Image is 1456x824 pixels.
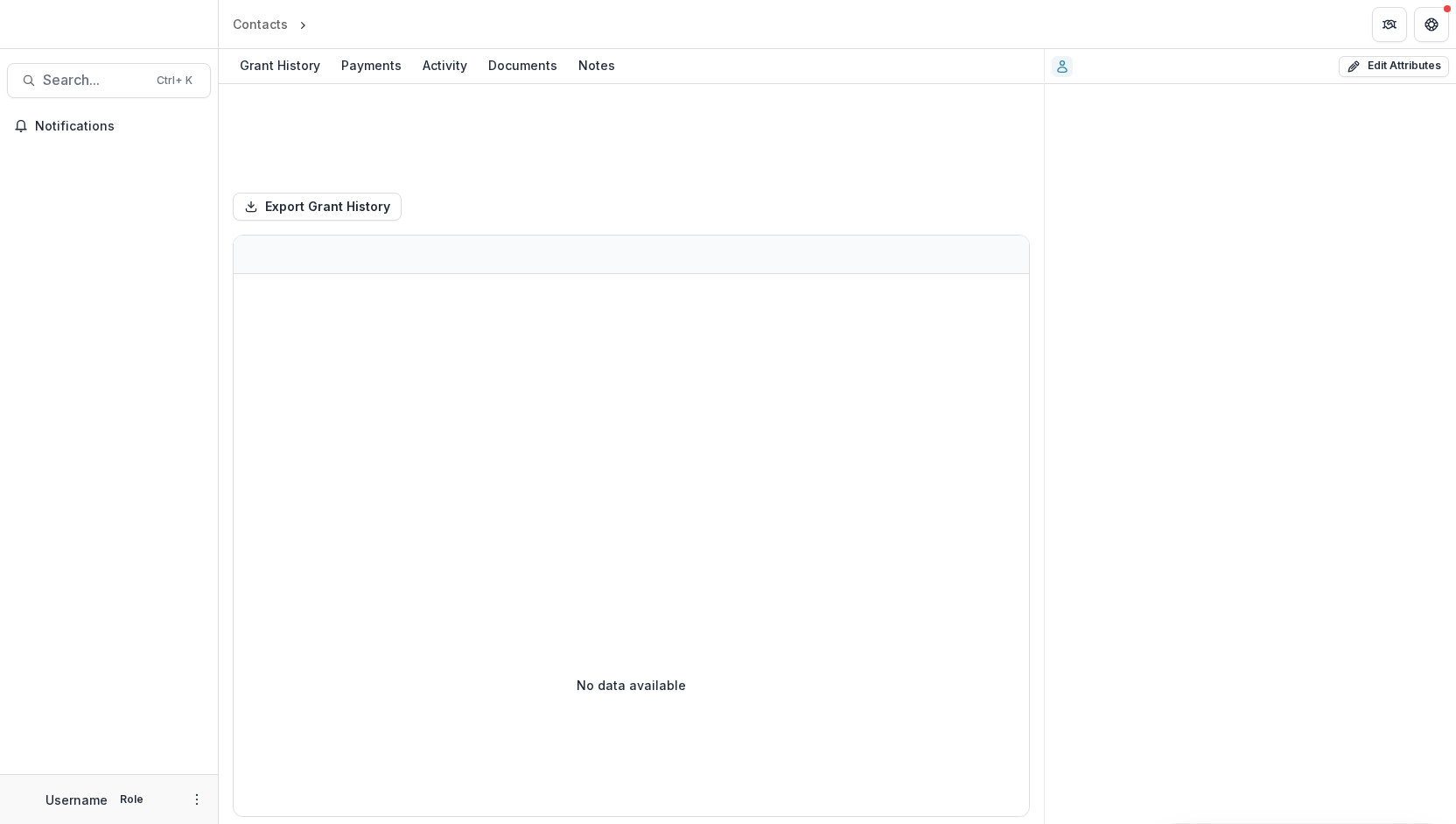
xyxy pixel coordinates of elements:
[233,193,402,221] button: Export Grant History
[577,676,686,694] p: No data available
[1414,7,1449,42] button: Get Help
[226,11,385,37] nav: breadcrumb
[7,112,211,140] button: Notifications
[186,789,207,810] button: More
[153,71,196,90] div: Ctrl + K
[1372,7,1407,42] button: Partners
[481,53,564,78] div: Documents
[115,792,149,807] p: Role
[334,53,409,78] div: Payments
[571,49,622,83] a: Notes
[334,49,409,83] a: Payments
[35,119,204,134] span: Notifications
[416,49,474,83] a: Activity
[43,72,146,88] span: Search...
[416,53,474,78] div: Activity
[233,15,288,33] div: Contacts
[481,49,564,83] a: Documents
[1339,56,1449,77] button: Edit Attributes
[7,63,211,98] button: Search...
[233,49,327,83] a: Grant History
[226,11,295,37] a: Contacts
[45,791,108,809] p: Username
[233,53,327,78] div: Grant History
[571,53,622,78] div: Notes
